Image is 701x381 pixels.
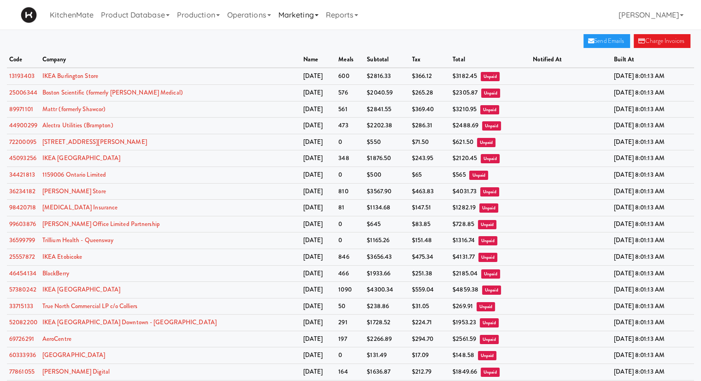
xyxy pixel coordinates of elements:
[42,252,82,261] a: IKEA Etobicoke
[42,351,106,359] a: [GEOGRAPHIC_DATA]
[365,118,409,134] td: $2202.38
[301,315,336,331] td: [DATE]
[336,216,365,232] td: 0
[410,134,450,150] td: $71.50
[477,138,496,147] span: Unpaid
[365,249,409,265] td: $3656.43
[336,315,365,331] td: 291
[42,334,71,343] a: AeroCentre
[9,187,35,196] a: 36234182
[301,331,336,347] td: [DATE]
[9,302,33,310] a: 33715133
[365,282,409,298] td: $4300.34
[612,118,694,134] td: [DATE] 8:01:13 AM
[612,315,694,331] td: [DATE] 8:01:13 AM
[365,68,409,84] td: $2816.33
[336,347,365,364] td: 0
[301,118,336,134] td: [DATE]
[410,118,450,134] td: $286.31
[21,7,37,23] img: Micromart
[336,52,365,68] th: meals
[42,137,147,146] a: [STREET_ADDRESS][PERSON_NAME]
[301,150,336,167] td: [DATE]
[612,183,694,200] td: [DATE] 8:01:13 AM
[301,101,336,118] td: [DATE]
[42,236,114,244] a: Trillium Health - Queensway
[365,52,409,68] th: subtotal
[480,335,499,344] span: Unpaid
[301,134,336,150] td: [DATE]
[481,89,500,98] span: Unpaid
[301,364,336,381] td: [DATE]
[9,351,36,359] a: 60333936
[365,200,409,216] td: $1134.68
[453,302,473,310] span: $269.91
[365,167,409,183] td: $500
[301,200,336,216] td: [DATE]
[410,249,450,265] td: $475.34
[634,34,690,48] a: Charge Invoices
[336,282,365,298] td: 1090
[612,200,694,216] td: [DATE] 8:01:13 AM
[453,137,473,146] span: $621.50
[42,220,160,228] a: [PERSON_NAME] Office Limited Partnership
[410,347,450,364] td: $17.09
[9,71,35,80] a: 13193403
[301,347,336,364] td: [DATE]
[365,101,409,118] td: $2841.55
[612,282,694,298] td: [DATE] 8:01:13 AM
[336,167,365,183] td: 0
[453,252,475,261] span: $4131.77
[481,72,500,81] span: Unpaid
[301,265,336,282] td: [DATE]
[301,298,336,315] td: [DATE]
[7,52,40,68] th: code
[612,216,694,232] td: [DATE] 8:01:13 AM
[365,347,409,364] td: $131.49
[9,203,36,212] a: 98420718
[336,298,365,315] td: 50
[453,236,475,244] span: $1316.74
[336,101,365,118] td: 561
[42,105,106,113] a: Mattr (formerly Shawcor)
[453,367,477,376] span: $1849.66
[410,101,450,118] td: $369.40
[410,232,450,249] td: $151.48
[336,265,365,282] td: 466
[410,364,450,381] td: $212.79
[480,187,499,196] span: Unpaid
[42,187,106,196] a: [PERSON_NAME] Store
[612,249,694,265] td: [DATE] 8:01:13 AM
[336,249,365,265] td: 846
[410,216,450,232] td: $83.85
[482,121,501,131] span: Unpaid
[42,121,113,130] a: Alectra Utilities (Brampton)
[301,167,336,183] td: [DATE]
[481,154,500,163] span: Unpaid
[453,318,476,327] span: $1953.23
[42,88,183,97] a: Boston Scientific (formerly [PERSON_NAME] Medical)
[336,68,365,84] td: 600
[478,351,497,360] span: Unpaid
[410,282,450,298] td: $559.04
[410,68,450,84] td: $366.12
[42,203,118,212] a: [MEDICAL_DATA] Insurance
[410,200,450,216] td: $147.51
[42,269,69,278] a: BlackBerry
[9,170,35,179] a: 34421813
[469,171,488,180] span: Unpaid
[336,364,365,381] td: 164
[453,105,477,113] span: $3210.95
[365,183,409,200] td: $3567.90
[365,84,409,101] td: $2040.59
[410,167,450,183] td: $65
[365,315,409,331] td: $1728.52
[453,187,477,196] span: $4031.73
[583,34,630,48] a: Send Emails
[301,232,336,249] td: [DATE]
[482,286,501,295] span: Unpaid
[612,101,694,118] td: [DATE] 8:01:13 AM
[453,71,477,80] span: $3182.45
[9,137,36,146] a: 72200095
[410,265,450,282] td: $251.38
